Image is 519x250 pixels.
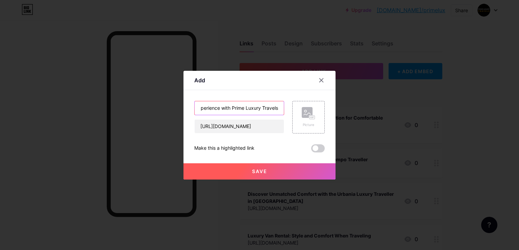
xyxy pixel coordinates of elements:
[195,120,284,133] input: URL
[195,101,284,115] input: Title
[194,144,254,152] div: Make this a highlighted link
[183,163,336,180] button: Save
[302,122,315,127] div: Picture
[194,76,205,84] div: Add
[252,168,267,174] span: Save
